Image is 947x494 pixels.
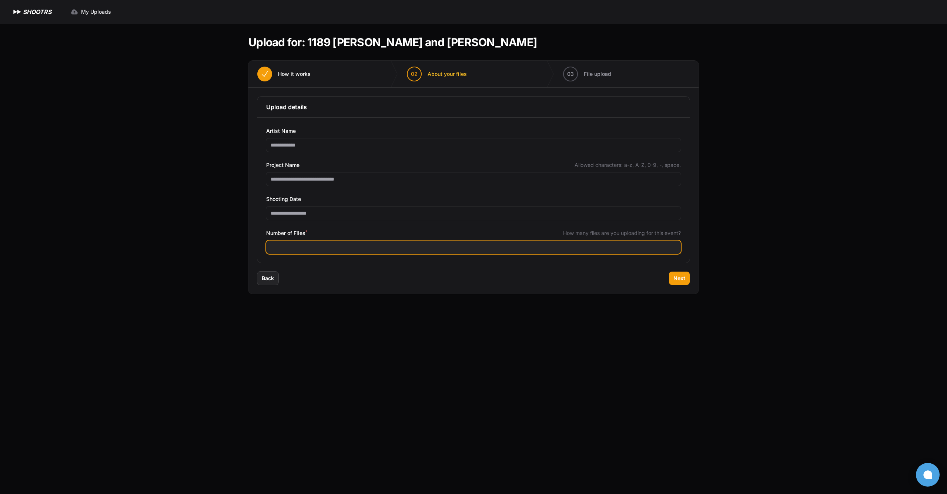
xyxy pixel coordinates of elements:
span: Back [262,275,274,282]
button: How it works [248,61,319,87]
a: SHOOTRS SHOOTRS [12,7,51,16]
span: File upload [584,70,611,78]
span: My Uploads [81,8,111,16]
h1: SHOOTRS [23,7,51,16]
button: 03 File upload [554,61,620,87]
img: SHOOTRS [12,7,23,16]
span: Allowed characters: a-z, A-Z, 0-9, -, space. [575,161,681,169]
button: Open chat window [916,463,940,487]
span: Number of Files [266,229,307,238]
span: About your files [428,70,467,78]
button: Next [669,272,690,285]
span: Artist Name [266,127,296,135]
span: Next [673,275,685,282]
a: My Uploads [66,5,116,19]
span: How many files are you uploading for this event? [563,229,681,237]
span: Shooting Date [266,195,301,204]
button: Back [257,272,278,285]
button: 02 About your files [398,61,476,87]
h3: Upload details [266,103,681,111]
span: 03 [567,70,574,78]
h1: Upload for: 1189 [PERSON_NAME] and [PERSON_NAME] [248,36,537,49]
span: Project Name [266,161,300,169]
span: How it works [278,70,311,78]
span: 02 [411,70,418,78]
